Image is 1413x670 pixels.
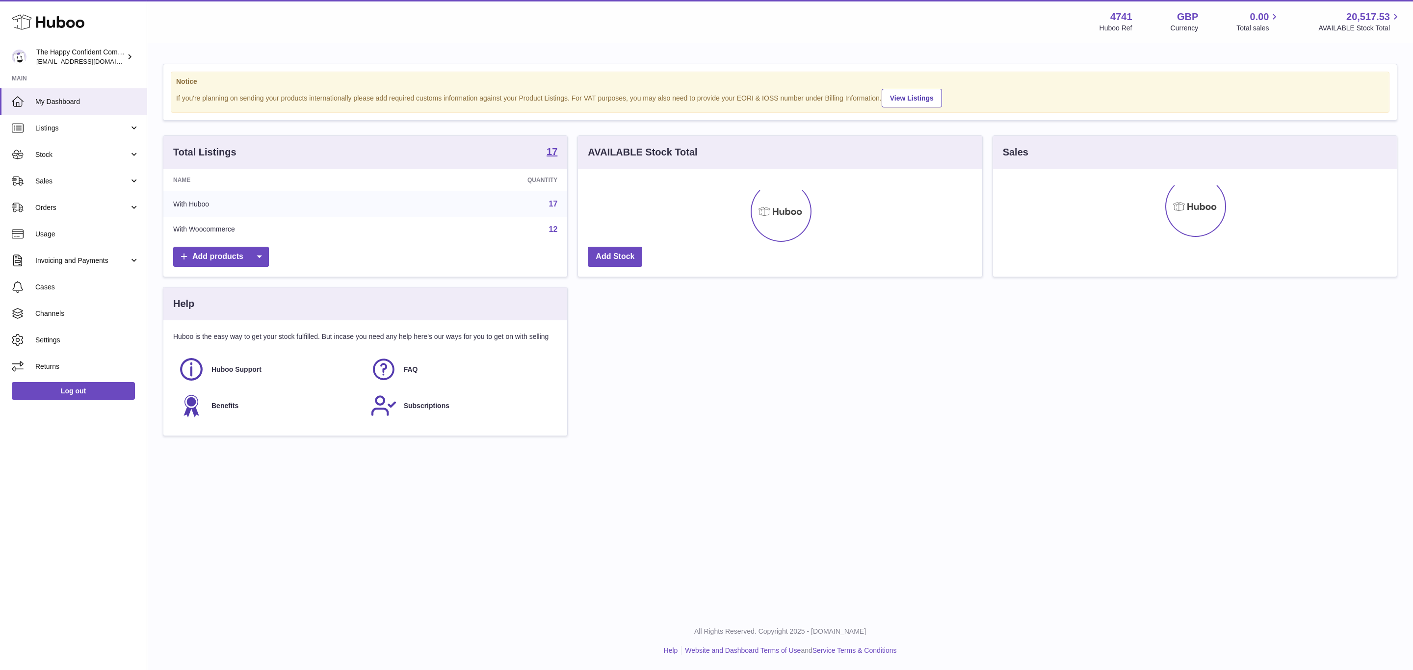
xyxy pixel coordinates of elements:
a: Benefits [178,392,361,419]
a: Website and Dashboard Terms of Use [685,646,801,654]
span: Huboo Support [211,365,262,374]
span: Total sales [1236,24,1280,33]
span: Sales [35,177,129,186]
th: Name [163,169,414,191]
a: View Listings [882,89,942,107]
span: Cases [35,283,139,292]
span: Stock [35,150,129,159]
span: [EMAIL_ADDRESS][DOMAIN_NAME] [36,57,144,65]
a: Service Terms & Conditions [812,646,897,654]
span: My Dashboard [35,97,139,106]
p: All Rights Reserved. Copyright 2025 - [DOMAIN_NAME] [155,627,1405,636]
img: internalAdmin-4741@internal.huboo.com [12,50,26,64]
a: Log out [12,382,135,400]
span: Listings [35,124,129,133]
a: 0.00 Total sales [1236,10,1280,33]
h3: AVAILABLE Stock Total [588,146,697,159]
span: 20,517.53 [1346,10,1390,24]
span: Invoicing and Payments [35,256,129,265]
a: Add products [173,247,269,267]
a: Add Stock [588,247,642,267]
h3: Help [173,297,194,310]
th: Quantity [414,169,567,191]
td: With Woocommerce [163,217,414,242]
a: 17 [549,200,558,208]
a: Help [664,646,678,654]
div: If you're planning on sending your products internationally please add required customs informati... [176,87,1384,107]
h3: Total Listings [173,146,236,159]
span: FAQ [404,365,418,374]
span: AVAILABLE Stock Total [1318,24,1401,33]
a: Huboo Support [178,356,361,383]
div: Huboo Ref [1099,24,1132,33]
a: 17 [547,147,557,158]
p: Huboo is the easy way to get your stock fulfilled. But incase you need any help here's our ways f... [173,332,557,341]
strong: Notice [176,77,1384,86]
span: Benefits [211,401,238,411]
strong: 4741 [1110,10,1132,24]
span: Usage [35,230,139,239]
div: The Happy Confident Company [36,48,125,66]
span: Settings [35,335,139,345]
span: Subscriptions [404,401,449,411]
span: Orders [35,203,129,212]
td: With Huboo [163,191,414,217]
li: and [681,646,896,655]
div: Currency [1171,24,1199,33]
span: 0.00 [1250,10,1269,24]
a: 20,517.53 AVAILABLE Stock Total [1318,10,1401,33]
a: 12 [549,225,558,233]
a: FAQ [370,356,553,383]
span: Channels [35,309,139,318]
h3: Sales [1003,146,1028,159]
span: Returns [35,362,139,371]
strong: 17 [547,147,557,156]
strong: GBP [1177,10,1198,24]
a: Subscriptions [370,392,553,419]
